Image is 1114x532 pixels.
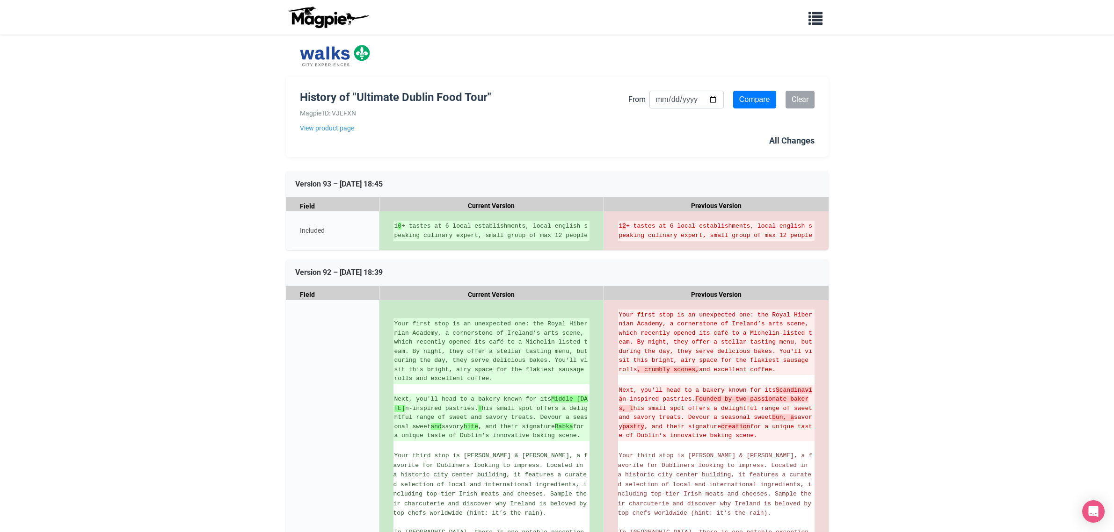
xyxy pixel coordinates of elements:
[300,123,628,133] a: View product page
[398,223,401,230] strong: 0
[619,386,814,440] del: Next, you'll head to a bakery known for its n-inspired pastries. his small spot offers a delightf...
[286,197,379,215] div: Field
[464,423,478,430] strong: bite
[394,222,589,240] ins: 1 + tastes at 6 local establishments, local english speaking culinary expert, small group of max ...
[1082,500,1105,523] div: Open Intercom Messenger
[622,223,626,230] strong: 2
[769,134,815,148] div: All Changes
[300,44,370,67] img: Company Logo
[379,286,604,303] div: Current Version
[286,286,379,303] div: Field
[618,452,815,517] span: Your third stop is [PERSON_NAME] & [PERSON_NAME], a favorite for Dubliners looking to impress. Lo...
[733,91,776,108] input: Compare
[300,91,628,104] h1: History of "Ultimate Dublin Food Tour"
[604,286,829,303] div: Previous Version
[619,310,814,374] del: Your first stop is an unexpected one: the Royal Hibernian Academy, a cornerstone of Ireland’s art...
[555,423,573,430] strong: Babka
[394,319,589,383] ins: Your first stop is an unexpected one: the Royal Hibernian Academy, a cornerstone of Ireland’s art...
[431,423,442,430] strong: and
[619,395,809,412] strong: Founded by two passionate bakers, t
[619,222,814,240] del: 1 + tastes at 6 local establishments, local english speaking culinary expert, small group of max ...
[637,366,699,373] strong: , crumbly scones,
[772,414,794,421] strong: bun, a
[379,197,604,215] div: Current Version
[286,171,829,198] div: Version 93 – [DATE] 18:45
[393,452,590,517] span: Your third stop is [PERSON_NAME] & [PERSON_NAME], a favorite for Dubliners looking to impress. Lo...
[394,395,589,440] ins: Next, you'll head to a bakery known for its n-inspired pastries. his small spot offers a delightf...
[619,387,812,403] strong: Scandinavia
[628,93,646,106] label: From
[478,405,482,412] strong: T
[286,259,829,286] div: Version 92 – [DATE] 18:39
[721,423,750,430] strong: creation
[286,6,370,29] img: logo-ab69f6fb50320c5b225c76a69d11143b.png
[286,211,379,250] div: Included
[394,395,588,412] strong: Middle [DATE]
[300,108,628,118] div: Magpie ID: VJLFXN
[622,423,644,430] strong: pastry
[604,197,829,215] div: Previous Version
